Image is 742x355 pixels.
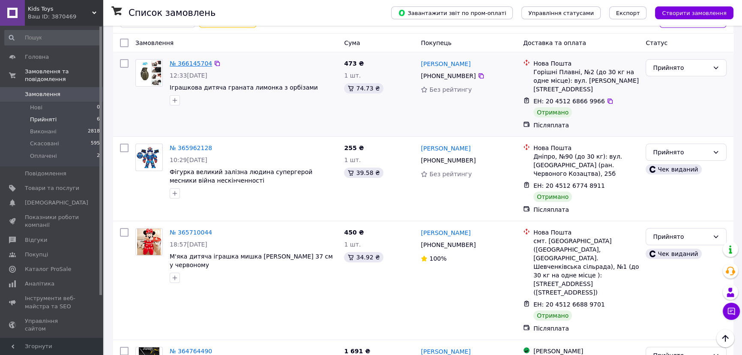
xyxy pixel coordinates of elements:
[662,10,727,16] span: Створити замовлення
[344,252,383,262] div: 34.92 ₴
[170,144,212,151] a: № 365962128
[609,6,647,19] button: Експорт
[25,199,88,207] span: [DEMOGRAPHIC_DATA]
[429,171,472,177] span: Без рейтингу
[97,116,100,123] span: 6
[344,83,383,93] div: 74.73 ₴
[135,228,163,256] a: Фото товару
[421,60,470,68] a: [PERSON_NAME]
[344,144,364,151] span: 255 ₴
[97,152,100,160] span: 2
[716,329,734,347] button: Наверх
[616,10,640,16] span: Експорт
[344,60,364,67] span: 473 ₴
[653,63,709,72] div: Прийнято
[135,144,163,171] a: Фото товару
[421,157,476,164] span: [PHONE_NUMBER]
[25,68,103,83] span: Замовлення та повідомлення
[653,232,709,241] div: Прийнято
[137,229,161,255] img: Фото товару
[344,72,361,79] span: 1 шт.
[533,68,639,93] div: Горішні Плавні, №2 (до 30 кг на одне місце): вул. [PERSON_NAME][STREET_ADDRESS]
[528,10,594,16] span: Управління статусами
[30,128,57,135] span: Виконані
[421,72,476,79] span: [PHONE_NUMBER]
[28,13,103,21] div: Ваш ID: 3870469
[421,241,476,248] span: [PHONE_NUMBER]
[135,39,174,46] span: Замовлення
[344,156,361,163] span: 1 шт.
[25,236,47,244] span: Відгуки
[30,152,57,160] span: Оплачені
[25,251,48,259] span: Покупці
[25,280,54,288] span: Аналітика
[135,59,163,87] a: Фото товару
[30,140,59,147] span: Скасовані
[170,60,212,67] a: № 366145704
[344,229,364,236] span: 450 ₴
[398,9,506,17] span: Завантажити звіт по пром-оплаті
[421,144,470,153] a: [PERSON_NAME]
[170,156,207,163] span: 10:29[DATE]
[344,39,360,46] span: Cума
[533,237,639,297] div: смт. [GEOGRAPHIC_DATA] ([GEOGRAPHIC_DATA], [GEOGRAPHIC_DATA]. Шевченківська сільрада), №1 (до 30 ...
[25,90,60,98] span: Замовлення
[533,59,639,68] div: Нова Пошта
[25,53,49,61] span: Головна
[170,253,333,268] a: М'яка дитяча іграшка мишка [PERSON_NAME] 37 см у червоному
[533,98,605,105] span: ЕН: 20 4512 6866 9966
[533,192,572,202] div: Отримано
[4,30,101,45] input: Пошук
[28,5,92,13] span: Kids Toys
[25,317,79,333] span: Управління сайтом
[25,265,71,273] span: Каталог ProSale
[533,182,605,189] span: ЕН: 20 4512 6774 8911
[533,205,639,214] div: Післяплата
[533,310,572,321] div: Отримано
[533,152,639,178] div: Дніпро, №90 (до 30 кг): вул. [GEOGRAPHIC_DATA] (ран. Червоного Козацтва), 25б
[521,6,601,19] button: Управління статусами
[170,229,212,236] a: № 365710044
[646,249,701,259] div: Чек виданий
[30,104,42,111] span: Нові
[523,39,586,46] span: Доставка та оплата
[646,164,701,174] div: Чек виданий
[391,6,513,19] button: Завантажити звіт по пром-оплаті
[533,228,639,237] div: Нова Пошта
[653,147,709,157] div: Прийнято
[91,140,100,147] span: 595
[170,348,212,355] a: № 364764490
[25,295,79,310] span: Інструменти веб-майстра та SEO
[429,86,472,93] span: Без рейтингу
[25,184,79,192] span: Товари та послуги
[533,121,639,129] div: Післяплата
[97,104,100,111] span: 0
[25,214,79,229] span: Показники роботи компанії
[533,107,572,117] div: Отримано
[344,348,370,355] span: 1 691 ₴
[170,168,312,184] a: Фігурка великий залізна людина супергерой месники війна нескінченності
[170,84,318,91] a: Іграшкова дитяча граната лимонка з орбізами
[655,6,733,19] button: Створити замовлення
[344,241,361,248] span: 1 шт.
[646,39,667,46] span: Статус
[421,39,451,46] span: Покупець
[723,303,740,320] button: Чат з покупцем
[170,72,207,79] span: 12:33[DATE]
[136,145,162,170] img: Фото товару
[25,170,66,177] span: Повідомлення
[646,9,733,16] a: Створити замовлення
[30,116,57,123] span: Прийняті
[533,144,639,152] div: Нова Пошта
[88,128,100,135] span: 2818
[533,301,605,308] span: ЕН: 20 4512 6688 9701
[533,324,639,333] div: Післяплата
[429,255,446,262] span: 100%
[129,8,215,18] h1: Список замовлень
[136,60,162,86] img: Фото товару
[421,229,470,237] a: [PERSON_NAME]
[170,241,207,248] span: 18:57[DATE]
